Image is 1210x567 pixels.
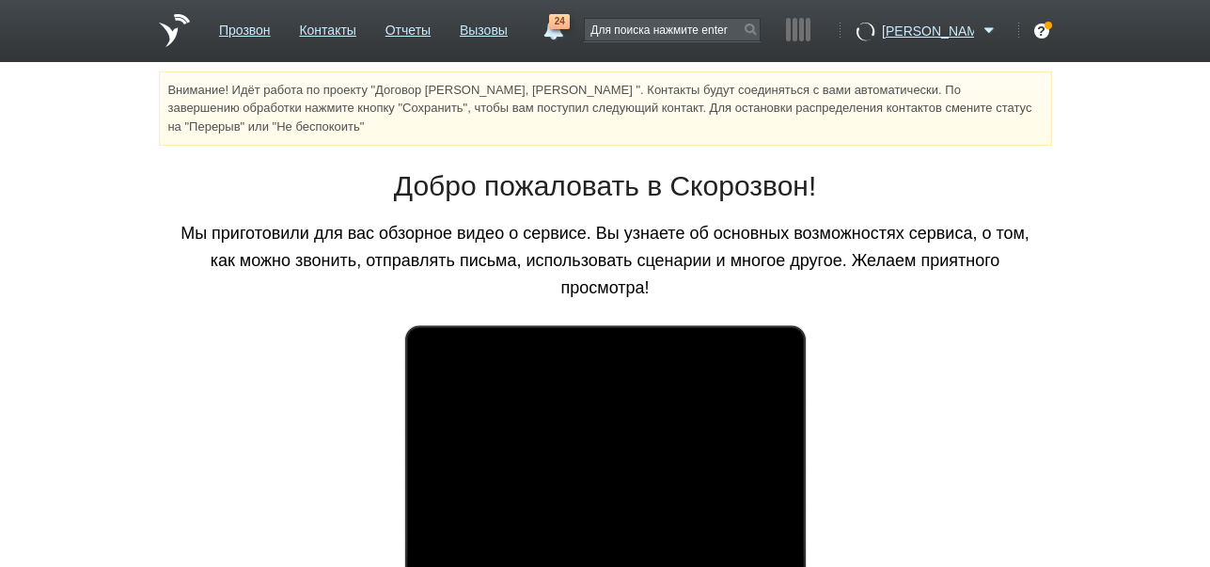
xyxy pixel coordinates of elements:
[159,71,1052,146] div: Внимание! Идёт работа по проекту "Договор [PERSON_NAME], [PERSON_NAME] ". Контакты будут соединят...
[585,19,760,40] input: Для поиска нажмите enter
[219,13,271,40] a: Прозвон
[549,14,570,29] span: 24
[173,166,1038,206] h1: Добро пожаловать в Скорозвон!
[882,22,974,40] span: [PERSON_NAME]
[882,20,999,39] a: [PERSON_NAME]
[460,13,508,40] a: Вызовы
[299,13,355,40] a: Контакты
[385,13,431,40] a: Отчеты
[173,220,1038,301] p: Мы приготовили для вас обзорное видео о сервисе. Вы узнаете об основных возможностях сервиса, о т...
[159,14,190,47] a: На главную
[536,14,570,37] a: 24
[1034,24,1049,39] div: ?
